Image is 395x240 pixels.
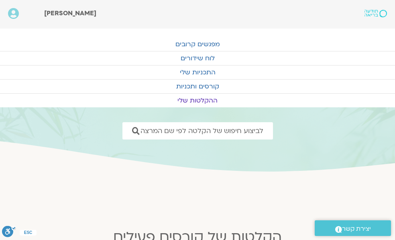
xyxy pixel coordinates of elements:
[44,9,96,18] span: [PERSON_NAME]
[122,122,273,139] a: לביצוע חיפוש של הקלטה לפי שם המרצה
[342,224,371,234] span: יצירת קשר
[315,220,391,236] a: יצירת קשר
[140,127,263,135] span: לביצוע חיפוש של הקלטה לפי שם המרצה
